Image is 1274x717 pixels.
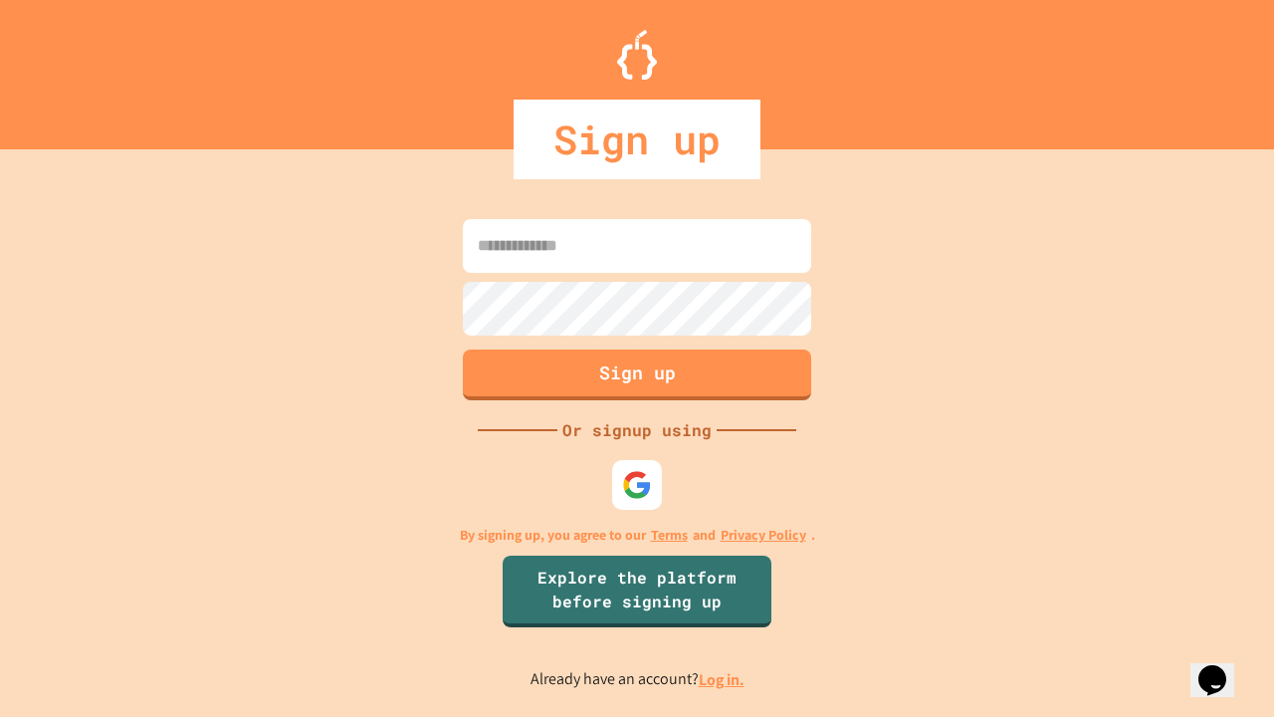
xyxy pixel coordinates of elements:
[503,556,771,627] a: Explore the platform before signing up
[557,418,717,442] div: Or signup using
[531,667,744,692] p: Already have an account?
[617,30,657,80] img: Logo.svg
[721,525,806,546] a: Privacy Policy
[622,470,652,500] img: google-icon.svg
[651,525,688,546] a: Terms
[1190,637,1254,697] iframe: chat widget
[463,350,811,400] button: Sign up
[699,669,744,690] a: Log in.
[460,525,815,546] p: By signing up, you agree to our and .
[1109,551,1254,635] iframe: chat widget
[514,100,760,179] div: Sign up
